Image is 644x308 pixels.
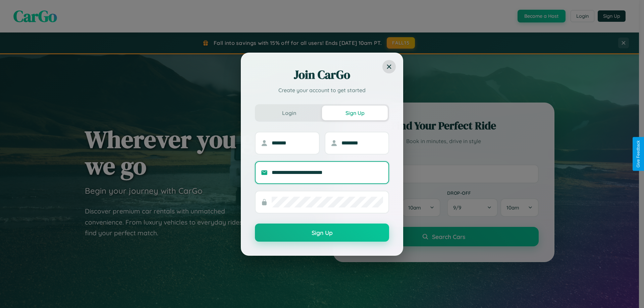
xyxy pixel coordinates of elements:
h2: Join CarGo [255,67,389,83]
button: Sign Up [255,224,389,242]
div: Give Feedback [636,140,641,168]
p: Create your account to get started [255,86,389,94]
button: Sign Up [322,106,388,120]
button: Login [256,106,322,120]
